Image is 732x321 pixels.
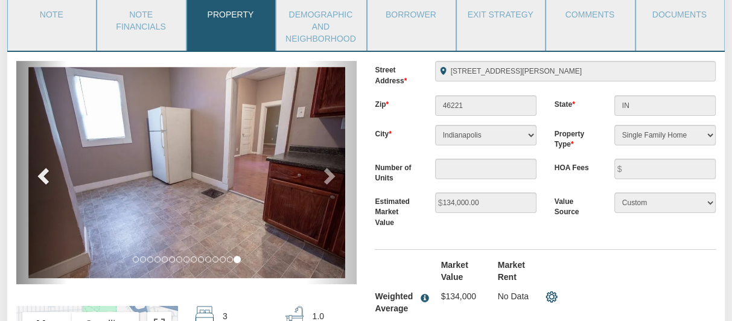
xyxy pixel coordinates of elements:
[489,259,546,283] label: Market Rent
[366,125,425,139] label: City
[28,67,346,278] img: 571574
[366,61,425,86] label: Street Address
[366,192,425,227] label: Estimated Market Value
[546,291,558,303] img: settings.png
[546,159,605,173] label: HOA Fees
[441,290,480,302] p: $134,000
[546,95,605,110] label: State
[366,159,425,183] label: Number of Units
[375,290,418,314] div: Weighted Average
[366,95,425,110] label: Zip
[498,290,536,302] p: No Data
[546,125,605,150] label: Property Type
[432,259,489,283] label: Market Value
[546,192,605,217] label: Value Source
